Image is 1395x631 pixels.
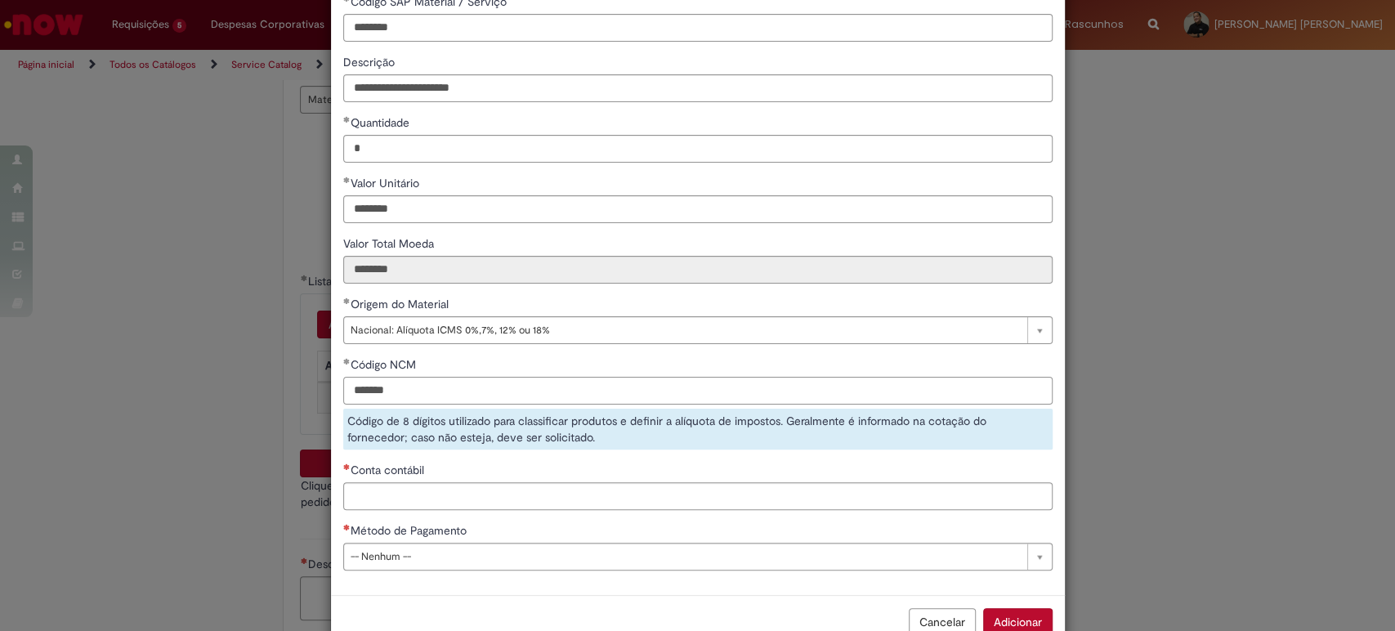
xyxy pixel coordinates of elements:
input: Código SAP Material / Serviço [343,14,1053,42]
input: Código NCM [343,377,1053,405]
span: Nacional: Alíquota ICMS 0%,7%, 12% ou 18% [351,317,1019,343]
span: Obrigatório Preenchido [343,298,351,304]
input: Descrição [343,74,1053,102]
span: Código NCM [351,357,419,372]
span: Obrigatório Preenchido [343,116,351,123]
input: Valor Unitário [343,195,1053,223]
span: Quantidade [351,115,413,130]
span: Obrigatório Preenchido [343,177,351,183]
span: Necessários [343,463,351,470]
span: -- Nenhum -- [351,544,1019,570]
span: Necessários [343,524,351,530]
span: Conta contábil [351,463,427,477]
span: Somente leitura - Valor Total Moeda [343,236,437,251]
input: Conta contábil [343,482,1053,510]
input: Valor Total Moeda [343,256,1053,284]
span: Obrigatório Preenchido [343,358,351,365]
div: Código de 8 dígitos utilizado para classificar produtos e definir a alíquota de impostos. Geralme... [343,409,1053,450]
input: Quantidade [343,135,1053,163]
span: Valor Unitário [351,176,423,190]
span: Descrição [343,55,398,69]
span: Origem do Material [351,297,452,311]
span: Método de Pagamento [351,523,470,538]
